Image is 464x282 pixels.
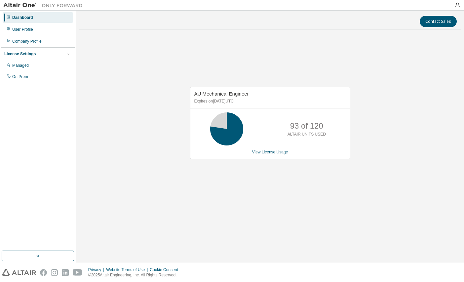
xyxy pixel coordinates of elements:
[88,272,182,278] p: © 2025 Altair Engineering, Inc. All Rights Reserved.
[290,120,323,132] p: 93 of 120
[3,2,86,9] img: Altair One
[12,63,29,68] div: Managed
[12,27,33,32] div: User Profile
[150,267,182,272] div: Cookie Consent
[2,269,36,276] img: altair_logo.svg
[12,39,42,44] div: Company Profile
[194,91,249,97] span: AU Mechanical Engineer
[420,16,457,27] button: Contact Sales
[12,15,33,20] div: Dashboard
[194,99,344,104] p: Expires on [DATE] UTC
[40,269,47,276] img: facebook.svg
[106,267,150,272] div: Website Terms of Use
[88,267,106,272] div: Privacy
[4,51,36,57] div: License Settings
[288,132,326,137] p: ALTAIR UNITS USED
[62,269,69,276] img: linkedin.svg
[252,150,288,154] a: View License Usage
[12,74,28,79] div: On Prem
[73,269,82,276] img: youtube.svg
[51,269,58,276] img: instagram.svg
